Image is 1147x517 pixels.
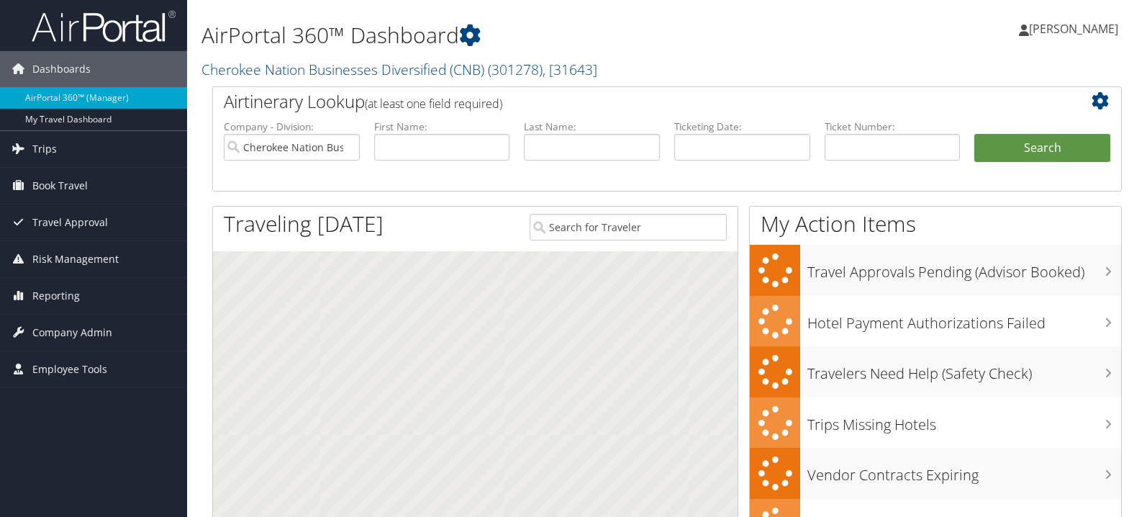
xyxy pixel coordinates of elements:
[32,278,80,314] span: Reporting
[1019,7,1133,50] a: [PERSON_NAME]
[32,9,176,43] img: airportal-logo.png
[750,448,1121,499] a: Vendor Contracts Expiring
[224,120,360,134] label: Company - Division:
[750,209,1121,239] h1: My Action Items
[365,96,502,112] span: (at least one field required)
[32,315,112,351] span: Company Admin
[825,120,961,134] label: Ticket Number:
[224,89,1035,114] h2: Airtinerary Lookup
[807,408,1121,435] h3: Trips Missing Hotels
[32,131,57,167] span: Trips
[750,346,1121,397] a: Travelers Need Help (Safety Check)
[374,120,510,134] label: First Name:
[750,245,1121,296] a: Travel Approvals Pending (Advisor Booked)
[201,60,597,79] a: Cherokee Nation Businesses Diversified (CNB)
[1029,21,1118,37] span: [PERSON_NAME]
[750,296,1121,347] a: Hotel Payment Authorizations Failed
[530,214,727,240] input: Search for Traveler
[807,458,1121,485] h3: Vendor Contracts Expiring
[201,20,822,50] h1: AirPortal 360™ Dashboard
[32,168,88,204] span: Book Travel
[543,60,597,79] span: , [ 31643 ]
[674,120,810,134] label: Ticketing Date:
[807,255,1121,282] h3: Travel Approvals Pending (Advisor Booked)
[750,397,1121,449] a: Trips Missing Hotels
[32,351,107,387] span: Employee Tools
[974,134,1110,163] button: Search
[807,306,1121,333] h3: Hotel Payment Authorizations Failed
[224,209,384,239] h1: Traveling [DATE]
[524,120,660,134] label: Last Name:
[807,356,1121,384] h3: Travelers Need Help (Safety Check)
[488,60,543,79] span: ( 301278 )
[32,241,119,277] span: Risk Management
[32,51,91,87] span: Dashboards
[32,204,108,240] span: Travel Approval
